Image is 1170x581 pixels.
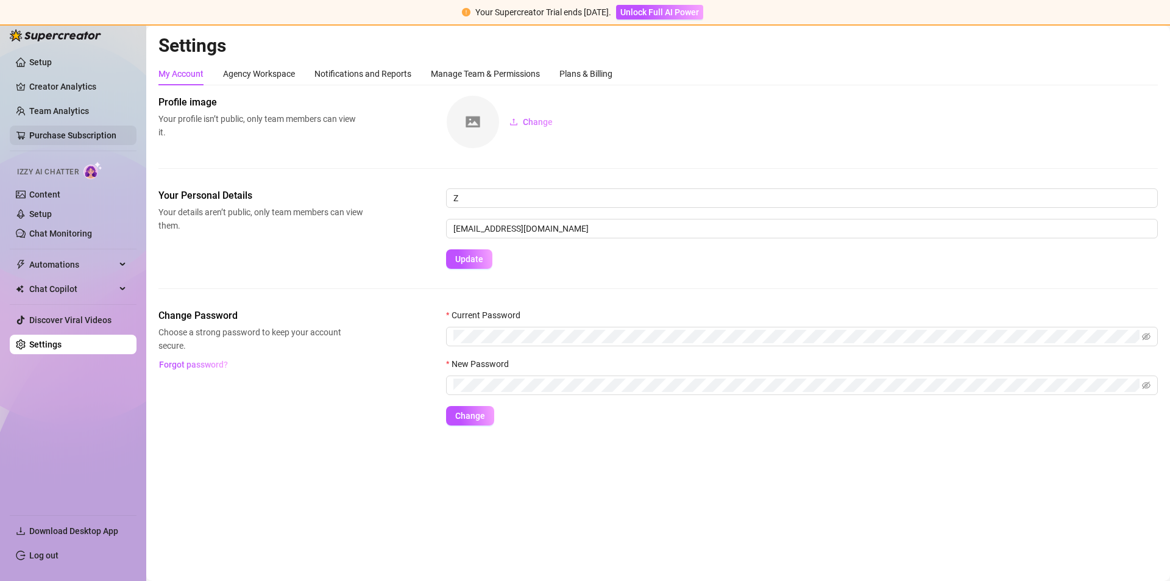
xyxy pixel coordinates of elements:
input: New Password [453,379,1140,392]
label: Current Password [446,308,528,322]
span: Choose a strong password to keep your account secure. [158,326,363,352]
label: New Password [446,357,517,371]
a: Unlock Full AI Power [616,7,703,17]
div: Manage Team & Permissions [431,67,540,80]
span: Change Password [158,308,363,323]
span: Change [523,117,553,127]
span: Your Personal Details [158,188,363,203]
div: My Account [158,67,204,80]
span: Update [455,254,483,264]
img: Chat Copilot [16,285,24,293]
img: square-placeholder.png [447,96,499,148]
a: Settings [29,340,62,349]
button: Change [446,406,494,426]
span: download [16,526,26,536]
span: upload [509,118,518,126]
button: Unlock Full AI Power [616,5,703,20]
a: Purchase Subscription [29,126,127,145]
span: Your details aren’t public, only team members can view them. [158,205,363,232]
input: Enter new email [446,219,1158,238]
span: Your profile isn’t public, only team members can view it. [158,112,363,139]
div: Plans & Billing [559,67,612,80]
span: Unlock Full AI Power [620,7,699,17]
span: thunderbolt [16,260,26,269]
span: Chat Copilot [29,279,116,299]
span: Forgot password? [159,360,228,369]
span: exclamation-circle [462,8,470,16]
img: logo-BBDzfeDw.svg [10,29,101,41]
span: Profile image [158,95,363,110]
span: Automations [29,255,116,274]
div: Agency Workspace [223,67,295,80]
span: eye-invisible [1142,332,1150,341]
button: Change [500,112,562,132]
span: Change [455,411,485,421]
a: Discover Viral Videos [29,315,112,325]
a: Creator Analytics [29,77,127,96]
a: Content [29,190,60,199]
a: Log out [29,551,58,560]
span: Your Supercreator Trial ends [DATE]. [475,7,611,17]
a: Team Analytics [29,106,89,116]
span: eye-invisible [1142,381,1150,390]
div: Notifications and Reports [314,67,411,80]
input: Enter name [446,188,1158,208]
button: Update [446,249,492,269]
img: AI Chatter [83,162,102,179]
a: Setup [29,209,52,219]
span: Izzy AI Chatter [17,166,79,178]
a: Chat Monitoring [29,229,92,238]
a: Setup [29,57,52,67]
span: Download Desktop App [29,526,118,536]
h2: Settings [158,34,1158,57]
button: Forgot password? [158,355,228,374]
input: Current Password [453,330,1140,343]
